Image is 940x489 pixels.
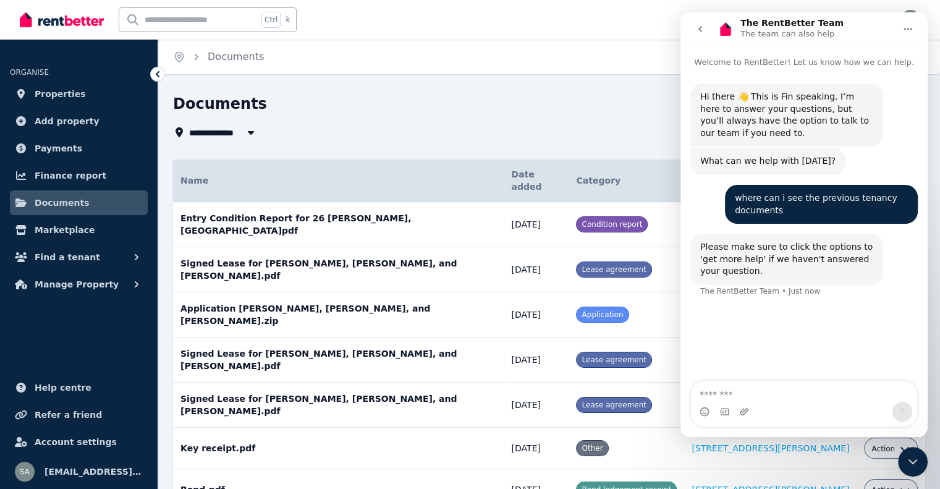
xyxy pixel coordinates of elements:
th: Category [569,159,684,202]
td: [DATE] [504,338,569,383]
h1: Documents [173,94,267,114]
a: Add property [10,109,148,134]
a: Payments [10,136,148,161]
span: Lease agreement [582,401,646,409]
span: Finance report [35,168,106,183]
span: Payments [35,141,82,156]
button: Find a tenant [10,245,148,270]
span: Application [582,310,623,319]
td: [DATE] [504,383,569,428]
a: Account settings [10,430,148,454]
span: Refer a friend [35,407,102,422]
nav: Breadcrumb [158,40,279,74]
span: Action [871,444,895,454]
span: Account settings [35,435,117,449]
a: Properties [10,82,148,106]
td: Entry Condition Report for 26 [PERSON_NAME], [GEOGRAPHIC_DATA]pdf [173,202,504,247]
td: [DATE] [504,247,569,292]
iframe: Intercom live chat [898,447,928,477]
span: Documents [35,195,90,210]
span: k [286,15,290,25]
td: [DATE] [504,428,569,469]
span: ORGANISE [10,68,49,77]
button: Action [871,444,910,454]
td: Application [PERSON_NAME], [PERSON_NAME], and [PERSON_NAME].zip [173,292,504,338]
th: Date added [504,159,569,202]
a: Documents [10,190,148,215]
a: Marketplace [10,218,148,242]
a: Documents [208,51,264,62]
span: Name [180,176,208,185]
span: Lease agreement [582,355,646,364]
button: Manage Property [10,272,148,297]
a: Refer a friend [10,402,148,427]
a: Finance report [10,163,148,188]
td: Signed Lease for [PERSON_NAME], [PERSON_NAME], and [PERSON_NAME].pdf [173,338,504,383]
td: Signed Lease for [PERSON_NAME], [PERSON_NAME], and [PERSON_NAME].pdf [173,383,504,428]
span: Help centre [35,380,91,395]
iframe: Intercom live chat [680,12,928,437]
span: Lease agreement [582,265,646,274]
span: [EMAIL_ADDRESS][DOMAIN_NAME] [44,464,143,479]
span: Condition report [582,220,642,229]
span: Manage Property [35,277,119,292]
td: [DATE] [504,202,569,247]
a: [STREET_ADDRESS][PERSON_NAME] [692,443,849,453]
span: Ctrl [261,12,281,28]
span: Find a tenant [35,250,100,265]
td: Key receipt.pdf [173,428,504,469]
span: Properties [35,87,86,101]
img: savim83@gmail.com [15,462,35,482]
a: Help centre [10,375,148,400]
span: Other [582,444,603,453]
td: Signed Lease for [PERSON_NAME], [PERSON_NAME], and [PERSON_NAME].pdf [173,247,504,292]
img: savim83@gmail.com [900,10,920,30]
span: Add property [35,114,100,129]
span: Marketplace [35,223,95,237]
td: [DATE] [504,292,569,338]
img: RentBetter [20,11,104,29]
